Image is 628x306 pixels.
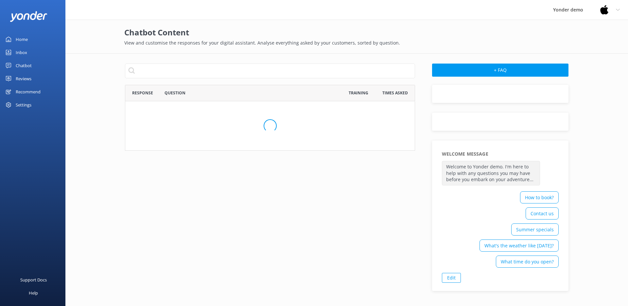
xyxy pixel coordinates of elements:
img: yonder-white-logo.png [10,11,47,22]
div: Chatbot [16,59,32,72]
a: Edit [442,273,461,283]
p: View and customise the responses for your digital assistant. Analyse everything asked by your cus... [124,39,569,47]
div: Inbox [16,46,27,59]
div: Recommend [16,85,41,98]
div: Settings [16,98,31,111]
h5: Welcome Message [442,150,488,158]
span: Times Asked [382,90,408,96]
div: Help [29,286,38,299]
h2: Chatbot Content [124,26,569,39]
span: Training [349,90,368,96]
div: grid [125,101,415,150]
span: Question [165,90,185,96]
div: Support Docs [20,273,47,286]
span: Response [132,90,153,96]
div: What's the weather like [DATE]? [480,239,559,252]
div: Reviews [16,72,31,85]
img: 12-1755731851.png [600,5,609,15]
p: Welcome to Yonder demo. I'm here to help with any questions you may have before you embark on you... [442,161,540,185]
div: How to book? [520,191,559,203]
div: Contact us [526,207,559,220]
button: + FAQ [432,64,568,77]
div: What time do you open? [496,256,559,268]
div: Summer specials [511,223,559,236]
div: Home [16,33,28,46]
